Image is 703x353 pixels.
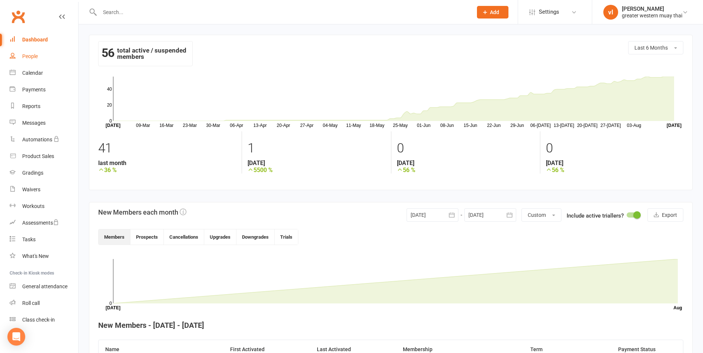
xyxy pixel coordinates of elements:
[634,45,668,51] span: Last 6 Months
[204,229,236,245] button: Upgrades
[622,6,682,12] div: [PERSON_NAME]
[647,208,683,222] button: Export
[22,236,36,242] div: Tasks
[477,6,508,19] button: Add
[99,229,130,245] button: Members
[98,208,186,216] h3: New Members each month
[236,229,275,245] button: Downgrades
[130,229,164,245] button: Prospects
[22,153,54,159] div: Product Sales
[10,165,78,181] a: Gradings
[98,321,683,329] h4: New Members - [DATE] - [DATE]
[546,159,683,167] strong: [DATE]
[10,115,78,131] a: Messages
[397,167,534,174] strong: 56 %
[9,7,27,26] a: Clubworx
[10,98,78,115] a: Reports
[22,87,46,93] div: Payments
[248,167,385,174] strong: 5500 %
[567,211,624,220] label: Include active triallers?
[397,159,534,167] strong: [DATE]
[102,47,114,58] strong: 56
[10,48,78,65] a: People
[10,31,78,48] a: Dashboard
[22,220,59,226] div: Assessments
[164,229,204,245] button: Cancellations
[490,9,499,15] span: Add
[248,159,385,167] strong: [DATE]
[22,186,40,192] div: Waivers
[22,120,46,126] div: Messages
[10,81,78,98] a: Payments
[10,278,78,295] a: General attendance kiosk mode
[98,167,236,174] strong: 36 %
[22,283,67,289] div: General attendance
[22,170,43,176] div: Gradings
[22,300,40,306] div: Roll call
[98,159,236,167] strong: last month
[22,70,43,76] div: Calendar
[546,167,683,174] strong: 56 %
[98,137,236,159] div: 41
[248,137,385,159] div: 1
[98,41,193,66] div: total active / suspended members
[10,131,78,148] a: Automations
[275,229,298,245] button: Trials
[10,65,78,81] a: Calendar
[22,137,52,142] div: Automations
[10,295,78,312] a: Roll call
[628,41,683,54] button: Last 6 Months
[22,203,44,209] div: Workouts
[10,312,78,328] a: Class kiosk mode
[603,5,618,20] div: vl
[10,231,78,248] a: Tasks
[521,208,561,222] button: Custom
[546,137,683,159] div: 0
[22,253,49,259] div: What's New
[10,198,78,215] a: Workouts
[10,248,78,265] a: What's New
[10,148,78,165] a: Product Sales
[10,181,78,198] a: Waivers
[397,137,534,159] div: 0
[10,215,78,231] a: Assessments
[528,212,546,218] span: Custom
[97,7,467,17] input: Search...
[7,328,25,346] div: Open Intercom Messenger
[22,37,48,43] div: Dashboard
[539,4,559,20] span: Settings
[22,53,38,59] div: People
[22,103,40,109] div: Reports
[622,12,682,19] div: greater western muay thai
[22,317,55,323] div: Class check-in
